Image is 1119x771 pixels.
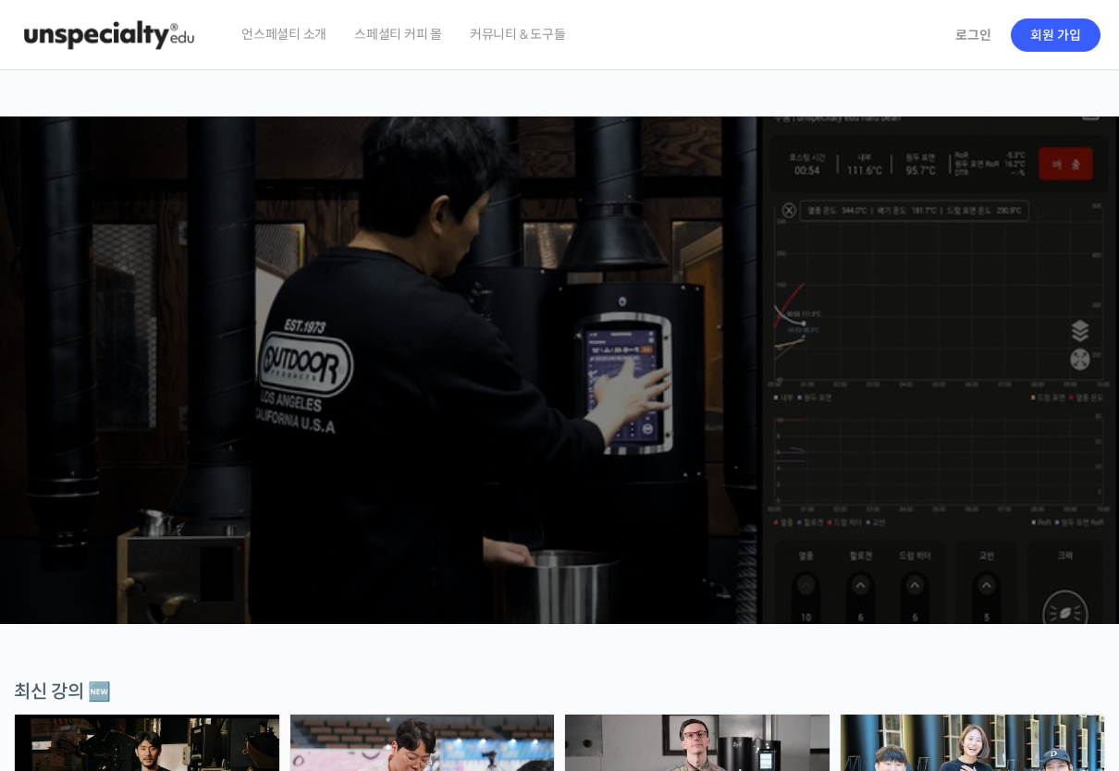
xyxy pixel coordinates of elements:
[18,283,1101,376] p: [PERSON_NAME]을 다하는 당신을 위해, 최고와 함께 만든 커피 클래스
[18,385,1101,410] p: 시간과 장소에 구애받지 않고, 검증된 커리큘럼으로
[944,14,1002,56] a: 로그인
[14,679,1105,704] div: 최신 강의 🆕
[1011,18,1101,52] a: 회원 가입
